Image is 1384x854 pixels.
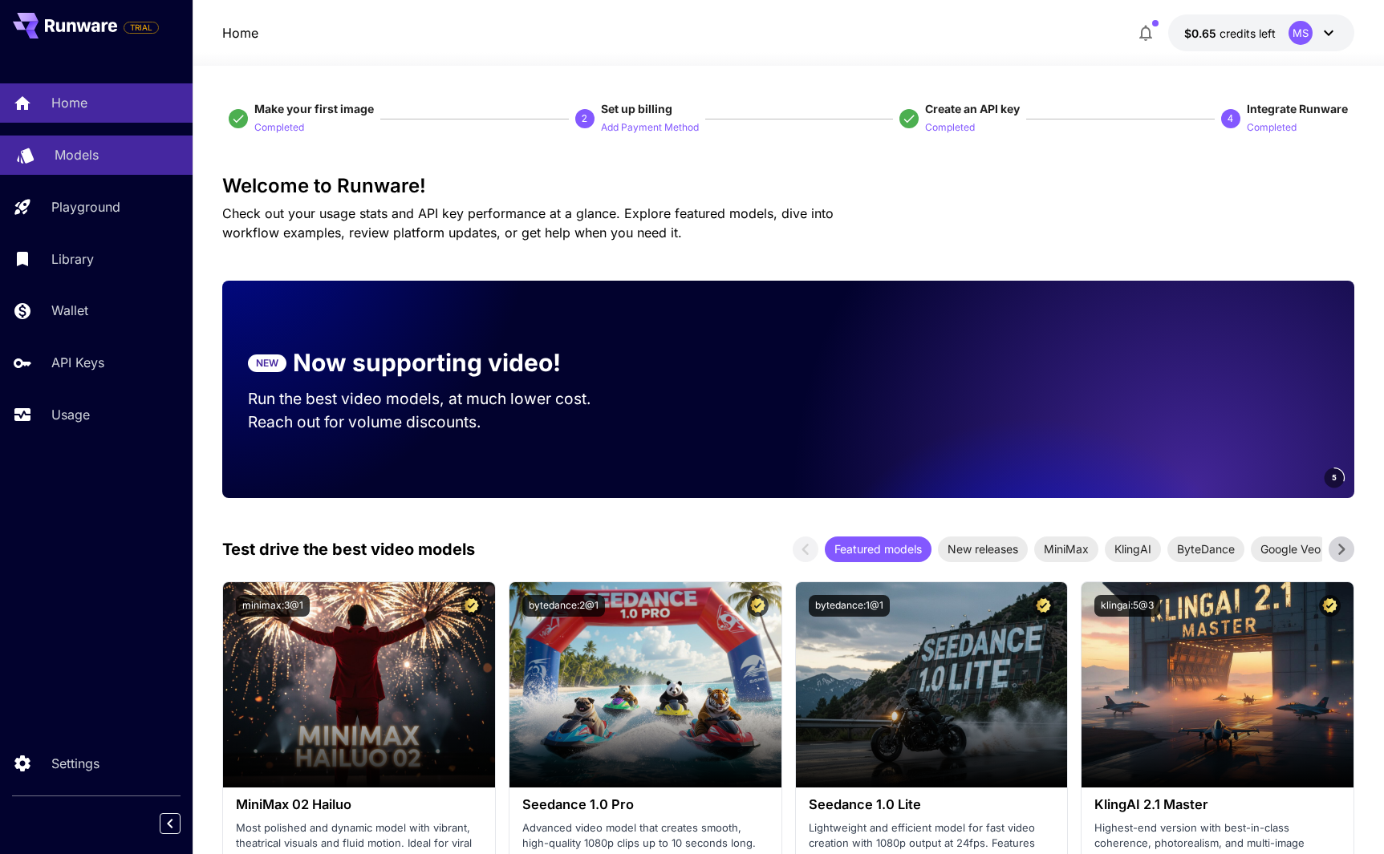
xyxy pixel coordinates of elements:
[1251,540,1330,557] span: Google Veo
[1228,111,1233,126] p: 4
[796,582,1068,787] img: alt
[222,205,834,241] span: Check out your usage stats and API key performance at a glance. Explore featured models, dive int...
[254,102,374,115] span: Make your first image
[1247,117,1297,136] button: Completed
[747,595,769,617] button: Certified Model – Vetted for best performance and includes a commercial license.
[1289,21,1313,45] div: MS
[461,595,482,617] button: Certified Model – Vetted for best performance and includes a commercial license.
[925,120,975,136] p: Completed
[1220,26,1276,40] span: credits left
[601,117,699,136] button: Add Payment Method
[124,22,158,34] span: TRIAL
[160,813,181,834] button: Collapse sidebar
[51,197,120,217] p: Playground
[124,18,159,37] span: Add your payment card to enable full platform functionality.
[248,387,622,411] p: Run the best video models, at much lower cost.
[925,117,975,136] button: Completed
[1094,797,1341,812] h3: KlingAI 2.1 Master
[223,582,495,787] img: alt
[825,536,931,562] div: Featured models
[51,405,90,424] p: Usage
[1105,536,1161,562] div: KlingAI
[809,797,1055,812] h3: Seedance 1.0 Lite
[522,797,769,812] h3: Seedance 1.0 Pro
[1094,595,1160,617] button: klingai:5@3
[1105,540,1161,557] span: KlingAI
[222,23,258,42] a: Home
[1247,120,1297,136] p: Completed
[51,93,87,112] p: Home
[601,102,672,115] span: Set up billing
[1319,595,1341,617] button: Certified Model – Vetted for best performance and includes a commercial license.
[293,345,561,381] p: Now supporting video!
[172,809,193,838] div: Collapse sidebar
[509,582,781,787] img: alt
[1034,536,1098,562] div: MiniMax
[222,23,258,42] nav: breadcrumb
[248,411,622,434] p: Reach out for volume discounts.
[1033,595,1054,617] button: Certified Model – Vetted for best performance and includes a commercial license.
[938,536,1028,562] div: New releases
[254,120,304,136] p: Completed
[51,353,104,372] p: API Keys
[222,537,475,561] p: Test drive the best video models
[1247,102,1348,115] span: Integrate Runware
[601,120,699,136] p: Add Payment Method
[222,175,1354,197] h3: Welcome to Runware!
[809,595,890,617] button: bytedance:1@1
[1332,472,1337,484] span: 5
[51,754,99,773] p: Settings
[1082,582,1354,787] img: alt
[825,540,931,557] span: Featured models
[236,797,482,812] h3: MiniMax 02 Hailuo
[1168,14,1354,51] button: $0.6537MS
[938,540,1028,557] span: New releases
[1184,26,1220,40] span: $0.65
[236,595,310,617] button: minimax:3@1
[55,145,99,164] p: Models
[925,102,1020,115] span: Create an API key
[522,595,605,617] button: bytedance:2@1
[1251,536,1330,562] div: Google Veo
[1034,540,1098,557] span: MiniMax
[51,249,94,269] p: Library
[1184,25,1276,42] div: $0.6537
[582,111,587,126] p: 2
[254,117,304,136] button: Completed
[1167,536,1244,562] div: ByteDance
[51,301,88,320] p: Wallet
[1167,540,1244,557] span: ByteDance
